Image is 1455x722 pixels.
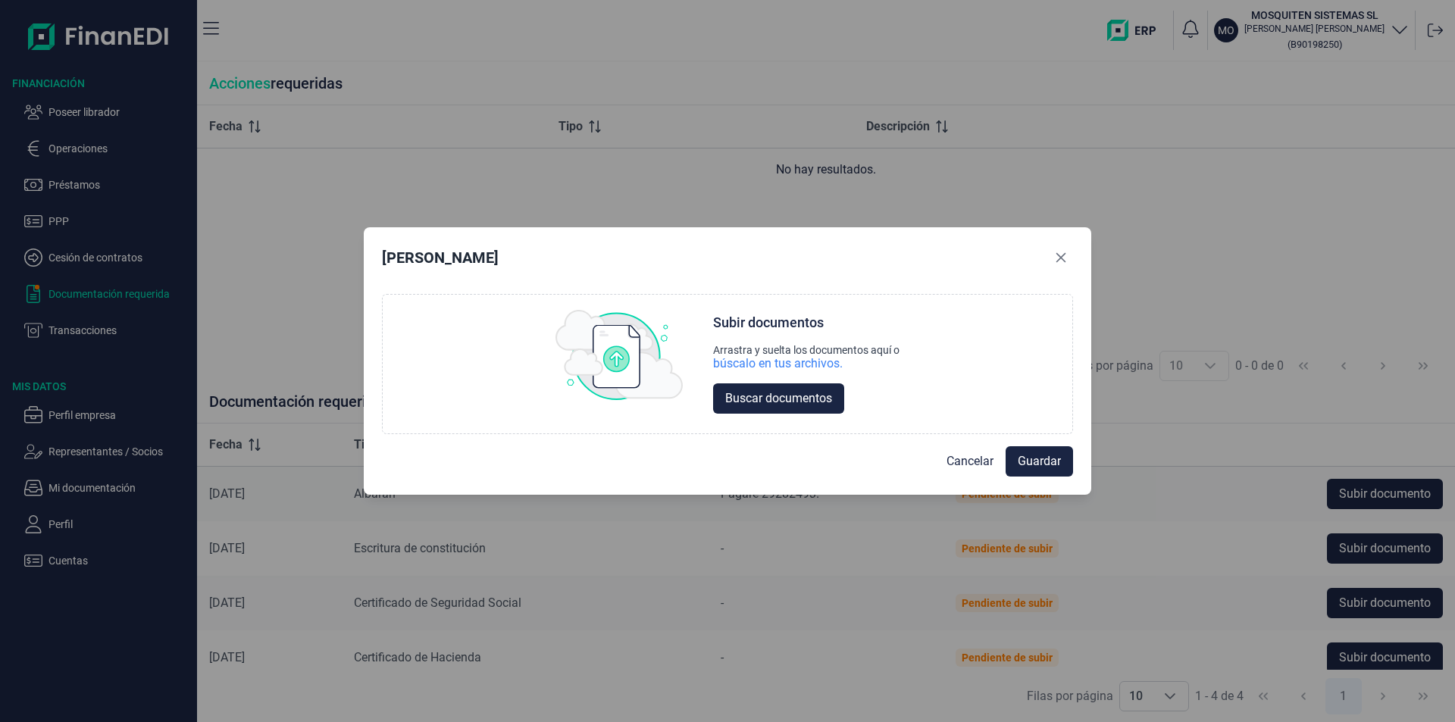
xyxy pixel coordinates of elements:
[713,356,843,371] div: búscalo en tus archivos.
[713,314,824,332] div: Subir documentos
[1049,245,1073,270] button: Close
[713,383,844,414] button: Buscar documentos
[713,344,900,356] div: Arrastra y suelta los documentos aquí o
[934,446,1006,477] button: Cancelar
[947,452,993,470] span: Cancelar
[725,389,832,408] span: Buscar documentos
[713,356,900,371] div: búscalo en tus archivos.
[1006,446,1073,477] button: Guardar
[382,247,499,268] div: [PERSON_NAME]
[1018,452,1061,470] span: Guardar
[555,310,683,401] img: upload img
